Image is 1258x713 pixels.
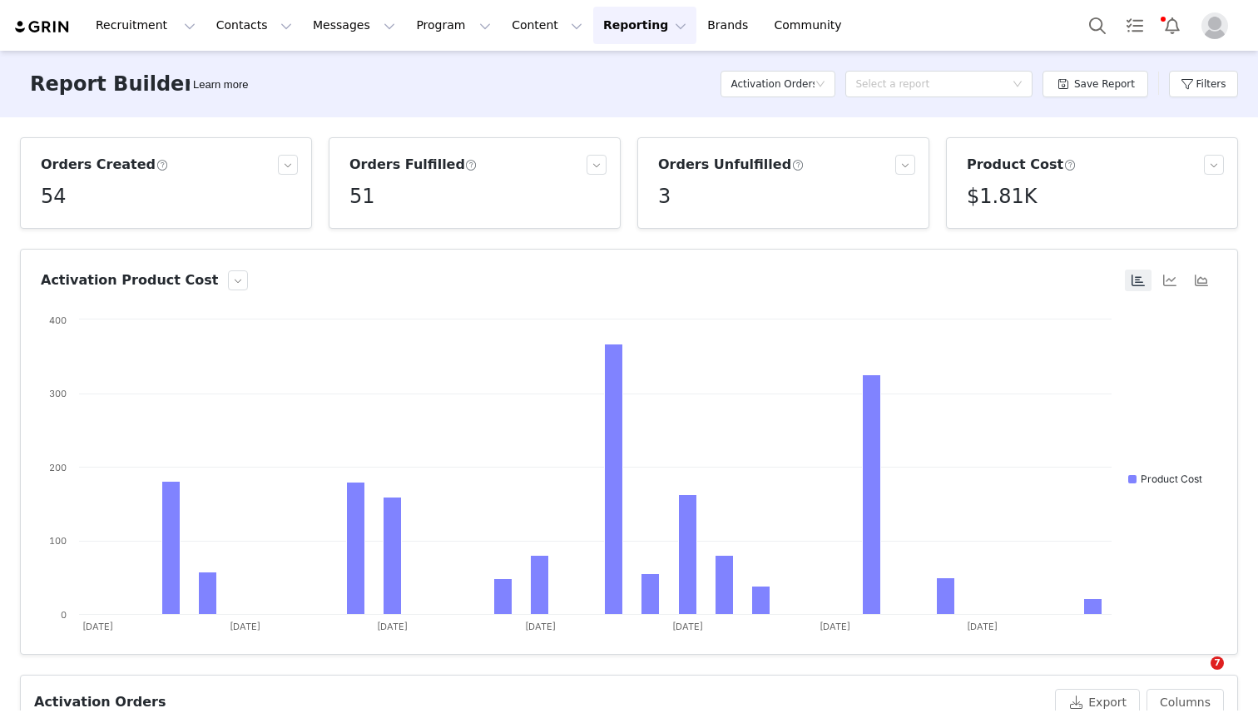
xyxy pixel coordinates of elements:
text: [DATE] [967,621,998,632]
h3: Orders Created [41,155,168,175]
h3: Product Cost [967,155,1076,175]
h5: 51 [349,181,375,211]
text: [DATE] [672,621,703,632]
h3: Activation Product Cost [41,270,218,290]
text: 100 [49,535,67,547]
h5: 3 [658,181,671,211]
button: Reporting [593,7,696,44]
button: Profile [1191,12,1245,39]
h3: Orders Unfulfilled [658,155,804,175]
button: Save Report [1043,71,1148,97]
i: icon: down [1013,79,1023,91]
text: 400 [49,314,67,326]
text: 200 [49,462,67,473]
text: 300 [49,388,67,399]
button: Messages [303,7,405,44]
text: [DATE] [377,621,408,632]
div: Activation Orders [34,692,166,712]
button: Contacts [206,7,302,44]
text: 0 [61,609,67,621]
span: 7 [1211,656,1224,670]
text: [DATE] [525,621,556,632]
h3: Orders Fulfilled [349,155,478,175]
img: grin logo [13,19,72,35]
div: Select a report [855,76,1004,92]
a: Brands [697,7,763,44]
div: Tooltip anchor [190,77,251,93]
button: Recruitment [86,7,206,44]
button: Filters [1169,71,1238,97]
i: icon: down [815,79,825,91]
h5: Activation Orders [731,72,815,97]
a: Tasks [1117,7,1153,44]
button: Program [406,7,501,44]
h5: 54 [41,181,67,211]
button: Notifications [1154,7,1191,44]
iframe: Intercom live chat [1176,656,1216,696]
text: [DATE] [820,621,850,632]
a: Community [765,7,859,44]
text: [DATE] [82,621,113,632]
h5: $1.81K [967,181,1037,211]
img: placeholder-profile.jpg [1201,12,1228,39]
button: Content [502,7,592,44]
h3: Report Builder [30,69,194,99]
button: Search [1079,7,1116,44]
text: [DATE] [230,621,260,632]
text: Product Cost [1141,473,1202,485]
